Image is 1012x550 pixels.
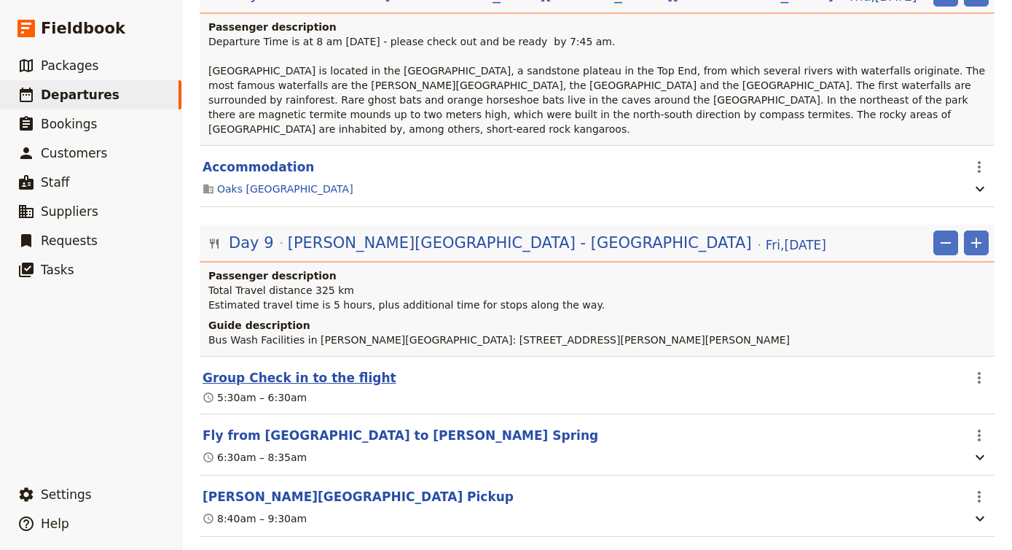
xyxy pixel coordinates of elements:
button: Edit this itinerary item [203,158,314,176]
div: 5:30am – 6:30am [203,390,307,405]
button: Actions [967,155,992,179]
button: Edit this itinerary item [203,488,514,506]
span: Help [41,516,69,531]
span: Departures [41,88,119,102]
span: [PERSON_NAME][GEOGRAPHIC_DATA] - [GEOGRAPHIC_DATA] [288,232,752,254]
span: Bus Wash Facilities in [PERSON_NAME][GEOGRAPHIC_DATA]: [STREET_ADDRESS][PERSON_NAME][PERSON_NAME] [208,334,790,346]
button: Edit this itinerary item [203,369,396,387]
span: Suppliers [41,204,98,219]
span: Day 9 [229,232,274,254]
a: Oaks [GEOGRAPHIC_DATA] [217,182,353,196]
button: Actions [967,484,992,509]
h4: Guide description [208,318,989,333]
span: Customers [41,146,107,160]
button: Remove [933,231,958,255]
button: Actions [967,365,992,390]
div: 8:40am – 9:30am [203,511,307,526]
h4: Passenger description [208,268,989,283]
button: Edit this itinerary item [203,427,598,444]
span: Staff [41,175,70,190]
span: Requests [41,233,98,248]
span: Departure Time is at 8 am [DATE] - please check out and be ready by 7:45 am. [GEOGRAPHIC_DATA] is... [208,36,988,135]
h4: Passenger description [208,20,989,34]
span: Settings [41,487,92,502]
button: Actions [967,423,992,448]
div: 6:30am – 8:35am [203,450,307,465]
span: Tasks [41,263,74,277]
span: Bookings [41,117,97,131]
span: Fieldbook [41,18,125,39]
button: Add [964,231,989,255]
span: Total Travel distance 325 km Estimated travel time is 5 hours, plus additional time for stops alo... [208,284,605,311]
button: Edit day information [208,232,826,254]
span: Packages [41,58,98,73]
span: Fri , [DATE] [766,236,826,254]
